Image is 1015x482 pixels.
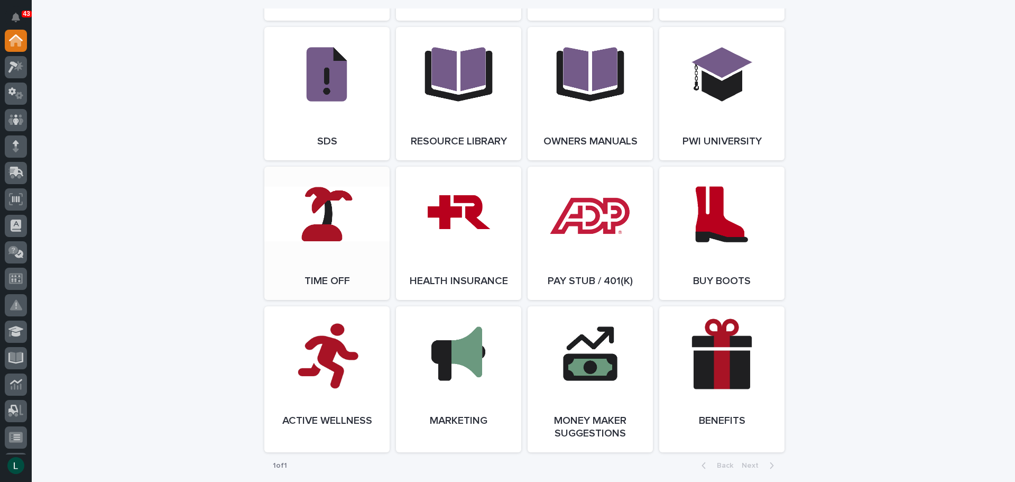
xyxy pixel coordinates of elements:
a: PWI University [659,27,785,160]
span: Back [710,462,733,469]
button: Next [737,461,782,470]
span: Next [742,462,765,469]
a: Resource Library [396,27,521,160]
a: Money Maker Suggestions [528,306,653,452]
a: Time Off [264,167,390,300]
a: Marketing [396,306,521,452]
button: Notifications [5,6,27,29]
a: Benefits [659,306,785,452]
button: users-avatar [5,454,27,477]
a: Pay Stub / 401(k) [528,167,653,300]
button: Back [693,461,737,470]
a: Active Wellness [264,306,390,452]
a: Health Insurance [396,167,521,300]
p: 1 of 1 [264,453,296,479]
div: Notifications43 [13,13,27,30]
a: Owners Manuals [528,27,653,160]
a: SDS [264,27,390,160]
a: Buy Boots [659,167,785,300]
p: 43 [23,10,30,17]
